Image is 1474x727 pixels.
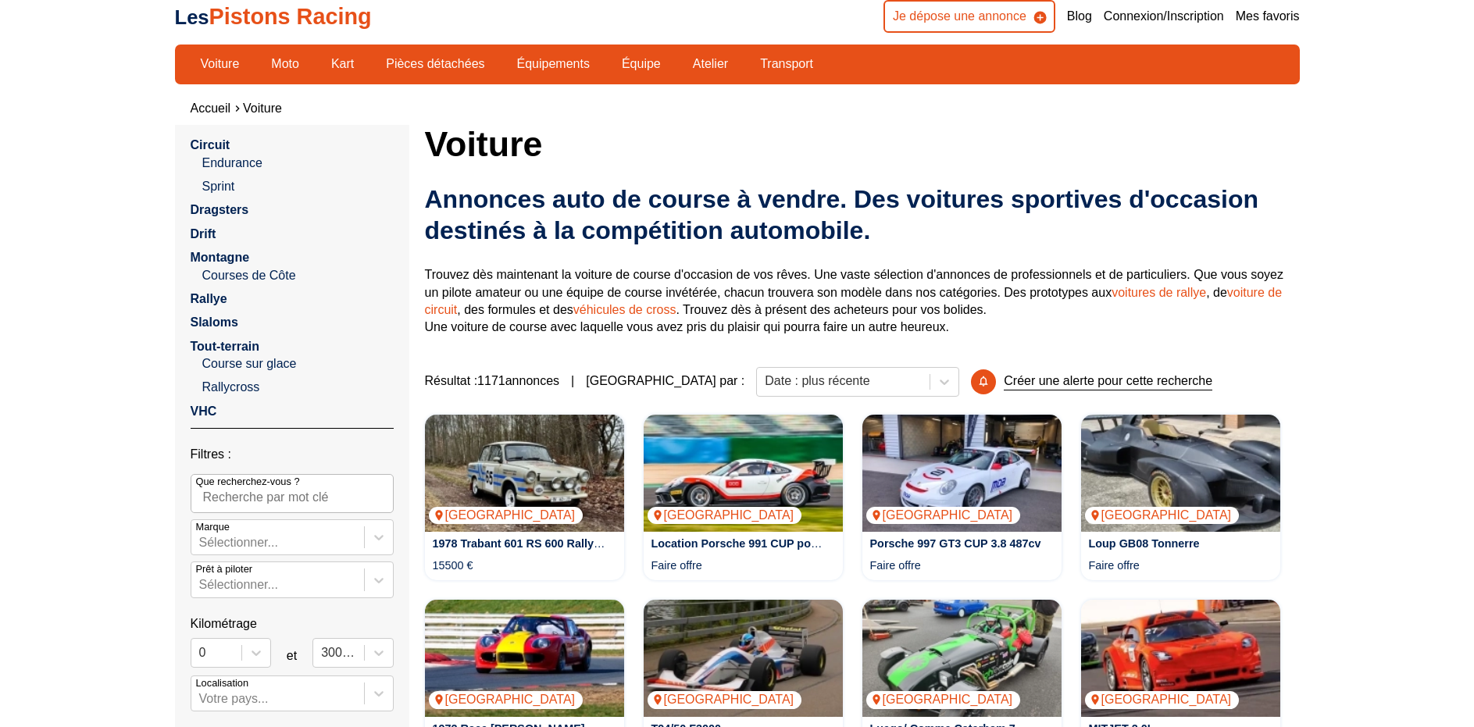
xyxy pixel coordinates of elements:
a: Voiture [243,102,282,115]
a: Transport [750,51,823,77]
p: [GEOGRAPHIC_DATA] [429,691,584,708]
a: Atelier [683,51,738,77]
a: Dragsters [191,203,249,216]
a: Loup GB08 Tonnerre[GEOGRAPHIC_DATA] [1081,415,1280,532]
a: Accueil [191,102,231,115]
h2: Annonces auto de course à vendre. Des voitures sportives d'occasion destinés à la compétition aut... [425,184,1300,246]
a: Montagne [191,251,250,264]
p: [GEOGRAPHIC_DATA] [866,507,1021,524]
a: Circuit [191,138,230,151]
p: Marque [196,520,230,534]
a: Pièces détachées [376,51,494,77]
a: Slaloms [191,315,238,329]
span: | [571,372,574,390]
input: 0 [199,646,202,660]
a: Location Porsche 991 CUP pour Trackdays[GEOGRAPHIC_DATA] [644,415,843,532]
span: Les [175,6,209,28]
input: Votre pays... [199,692,202,706]
a: Blog [1067,8,1092,25]
p: [GEOGRAPHIC_DATA] [648,507,802,524]
a: T94/50 F3000[GEOGRAPHIC_DATA] [644,600,843,717]
a: voitures de rallye [1112,286,1206,299]
p: Filtres : [191,446,394,463]
a: 1978 Trabant 601 RS 600 Rallye - 40 PS, Resta., Str.Zul[GEOGRAPHIC_DATA] [425,415,624,532]
a: Porsche 997 GT3 CUP 3.8 487cv[GEOGRAPHIC_DATA] [862,415,1062,532]
a: LesPistons Racing [175,4,372,29]
input: 300000 [321,646,324,660]
a: Drift [191,227,216,241]
img: Porsche 997 GT3 CUP 3.8 487cv [862,415,1062,532]
a: Voiture [191,51,250,77]
p: Créer une alerte pour cette recherche [1004,372,1212,390]
a: VHC [191,404,217,418]
img: T94/50 F3000 [644,600,843,717]
a: véhicules de cross [573,303,676,316]
a: 1978 Trabant 601 RS 600 Rallye - 40 PS, Resta., Str.[DATE] [433,537,742,550]
a: Équipe [612,51,671,77]
p: [GEOGRAPHIC_DATA] [1085,507,1240,524]
a: Rallycross [202,379,394,396]
input: Que recherchez-vous ? [191,474,394,513]
p: [GEOGRAPHIC_DATA] [429,507,584,524]
img: 1978 Trabant 601 RS 600 Rallye - 40 PS, Resta., Str.Zul [425,415,624,532]
img: 1972 Race Marcos [425,600,624,717]
img: Loup GB08 Tonnerre [1081,415,1280,532]
p: Faire offre [651,558,702,573]
a: Sprint [202,178,394,195]
p: Trouvez dès maintenant la voiture de course d'occasion de vos rêves. Une vaste sélection d'annonc... [425,266,1300,337]
p: [GEOGRAPHIC_DATA] [1085,691,1240,708]
a: Moto [261,51,309,77]
a: Connexion/Inscription [1104,8,1224,25]
p: Faire offre [1089,558,1140,573]
p: [GEOGRAPHIC_DATA] par : [586,372,744,390]
a: Tout-terrain [191,340,260,353]
p: Kilométrage [191,615,394,633]
a: Loup GB08 Tonnerre [1089,537,1200,550]
img: Luego/ Comme Caterham 7 [862,600,1062,717]
p: et [287,647,297,665]
p: 15500 € [433,558,473,573]
a: Luego/ Comme Caterham 7[GEOGRAPHIC_DATA] [862,600,1062,717]
img: MITJET 2.0L [1081,600,1280,717]
a: MITJET 2.0L[GEOGRAPHIC_DATA] [1081,600,1280,717]
p: [GEOGRAPHIC_DATA] [648,691,802,708]
img: Location Porsche 991 CUP pour Trackdays [644,415,843,532]
span: Résultat : 1171 annonces [425,372,560,390]
p: Que recherchez-vous ? [196,475,300,489]
p: Faire offre [870,558,921,573]
a: Course sur glace [202,355,394,372]
a: Endurance [202,155,394,172]
a: 1972 Race Marcos[GEOGRAPHIC_DATA] [425,600,624,717]
input: Prêt à piloterSélectionner... [199,578,202,592]
p: Prêt à piloter [196,562,253,576]
a: Courses de Côte [202,267,394,284]
input: MarqueSélectionner... [199,536,202,550]
a: Rallye [191,292,227,305]
p: [GEOGRAPHIC_DATA] [866,691,1021,708]
a: Kart [321,51,364,77]
a: Mes favoris [1236,8,1300,25]
p: Localisation [196,676,249,690]
a: Équipements [507,51,600,77]
a: Location Porsche 991 CUP pour Trackdays [651,537,880,550]
a: Porsche 997 GT3 CUP 3.8 487cv [870,537,1041,550]
h1: Voiture [425,125,1300,162]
